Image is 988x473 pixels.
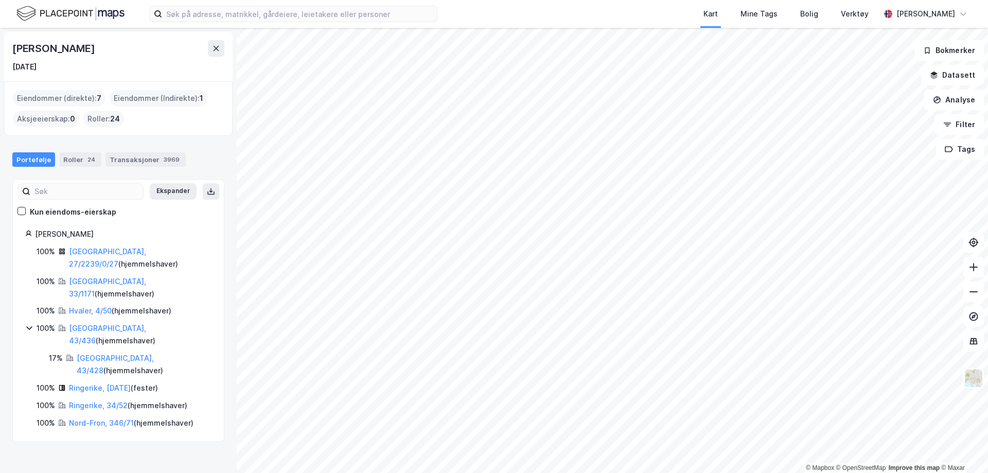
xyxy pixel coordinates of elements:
[37,305,55,317] div: 100%
[836,464,886,471] a: OpenStreetMap
[12,61,37,73] div: [DATE]
[200,92,203,104] span: 1
[83,111,124,127] div: Roller :
[889,464,940,471] a: Improve this map
[69,277,146,298] a: [GEOGRAPHIC_DATA], 33/1171
[69,417,193,429] div: ( hjemmelshaver )
[936,139,984,160] button: Tags
[937,424,988,473] iframe: Chat Widget
[69,246,211,270] div: ( hjemmelshaver )
[69,399,187,412] div: ( hjemmelshaver )
[30,206,116,218] div: Kun eiendoms-eierskap
[800,8,818,20] div: Bolig
[35,228,211,240] div: [PERSON_NAME]
[37,246,55,258] div: 100%
[110,90,207,107] div: Eiendommer (Indirekte) :
[934,114,984,135] button: Filter
[37,275,55,288] div: 100%
[69,305,171,317] div: ( hjemmelshaver )
[97,92,101,104] span: 7
[162,154,182,165] div: 3969
[69,418,134,427] a: Nord-Fron, 346/71
[740,8,778,20] div: Mine Tags
[69,383,131,392] a: Ringerike, [DATE]
[13,90,105,107] div: Eiendommer (direkte) :
[105,152,186,167] div: Transaksjoner
[69,324,146,345] a: [GEOGRAPHIC_DATA], 43/436
[37,382,55,394] div: 100%
[69,322,211,347] div: ( hjemmelshaver )
[69,382,158,394] div: ( fester )
[921,65,984,85] button: Datasett
[59,152,101,167] div: Roller
[37,322,55,335] div: 100%
[49,352,63,364] div: 17%
[37,417,55,429] div: 100%
[806,464,834,471] a: Mapbox
[69,247,146,268] a: [GEOGRAPHIC_DATA], 27/2239/0/27
[924,90,984,110] button: Analyse
[12,40,97,57] div: [PERSON_NAME]
[30,184,143,199] input: Søk
[85,154,97,165] div: 24
[914,40,984,61] button: Bokmerker
[162,6,437,22] input: Søk på adresse, matrikkel, gårdeiere, leietakere eller personer
[110,113,120,125] span: 24
[37,399,55,412] div: 100%
[16,5,125,23] img: logo.f888ab2527a4732fd821a326f86c7f29.svg
[77,354,154,375] a: [GEOGRAPHIC_DATA], 43/428
[70,113,75,125] span: 0
[703,8,718,20] div: Kart
[77,352,211,377] div: ( hjemmelshaver )
[841,8,869,20] div: Verktøy
[69,401,128,410] a: Ringerike, 34/52
[964,369,983,388] img: Z
[69,275,211,300] div: ( hjemmelshaver )
[896,8,955,20] div: [PERSON_NAME]
[13,111,79,127] div: Aksjeeierskap :
[12,152,55,167] div: Portefølje
[69,306,112,315] a: Hvaler, 4/50
[150,183,197,200] button: Ekspander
